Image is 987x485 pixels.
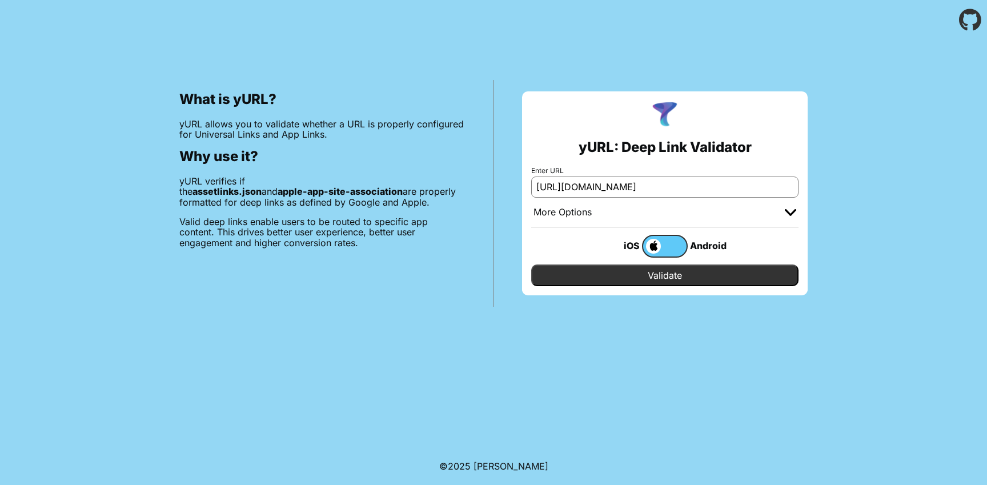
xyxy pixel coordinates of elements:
b: assetlinks.json [192,186,262,197]
input: e.g. https://app.chayev.com/xyx [531,177,799,197]
input: Validate [531,264,799,286]
div: Android [688,238,733,253]
label: Enter URL [531,167,799,175]
h2: What is yURL? [179,91,464,107]
img: chevron [785,209,796,216]
p: Valid deep links enable users to be routed to specific app content. This drives better user exper... [179,217,464,248]
h2: yURL: Deep Link Validator [579,139,752,155]
span: 2025 [448,460,471,472]
a: Michael Ibragimchayev's Personal Site [474,460,548,472]
footer: © [439,447,548,485]
img: yURL Logo [650,101,680,130]
div: iOS [596,238,642,253]
h2: Why use it? [179,149,464,165]
p: yURL verifies if the and are properly formatted for deep links as defined by Google and Apple. [179,176,464,207]
p: yURL allows you to validate whether a URL is properly configured for Universal Links and App Links. [179,119,464,140]
b: apple-app-site-association [278,186,403,197]
div: More Options [533,207,592,218]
